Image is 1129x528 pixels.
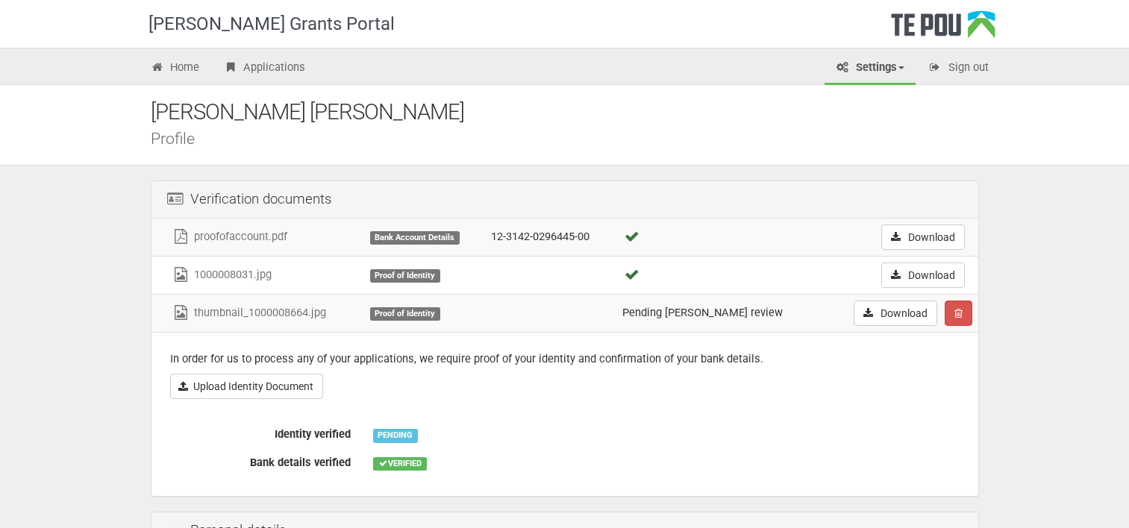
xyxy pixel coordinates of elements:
[917,52,1000,85] a: Sign out
[881,224,965,250] a: Download
[825,52,916,85] a: Settings
[616,294,822,332] td: Pending [PERSON_NAME] review
[140,52,211,85] a: Home
[151,181,978,219] div: Verification documents
[373,457,427,471] div: VERIFIED
[172,268,272,281] a: 1000008031.jpg
[881,263,965,288] a: Download
[854,301,937,326] a: Download
[170,374,323,399] a: Upload Identity Document
[370,307,440,321] div: Proof of Identity
[170,351,960,367] p: In order for us to process any of your applications, we require proof of your identity and confir...
[891,10,995,48] div: Te Pou Logo
[370,269,440,283] div: Proof of Identity
[370,231,460,245] div: Bank Account Details
[373,429,418,442] div: PENDING
[212,52,316,85] a: Applications
[151,96,1001,128] div: [PERSON_NAME] [PERSON_NAME]
[159,450,362,471] label: Bank details verified
[159,421,362,442] label: Identity verified
[172,230,287,243] a: proofofaccount.pdf
[485,219,616,257] td: 12-3142-0296445-00
[151,131,1001,146] div: Profile
[172,306,326,319] a: thumbnail_1000008664.jpg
